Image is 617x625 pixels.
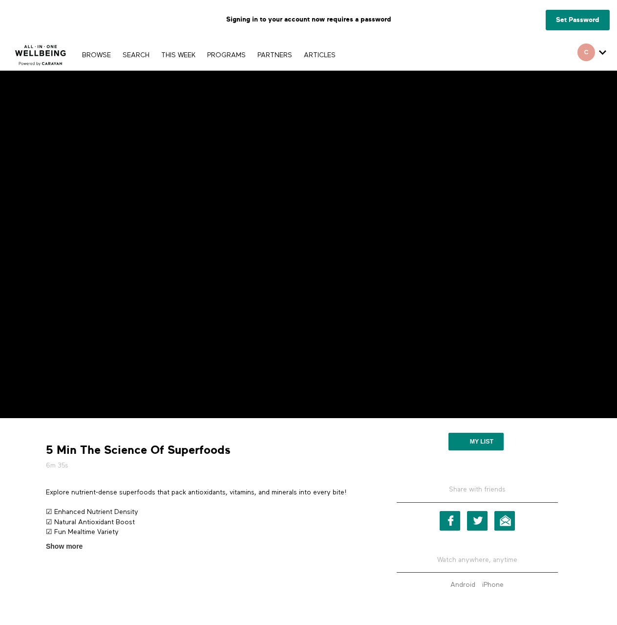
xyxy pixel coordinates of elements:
span: Show more [46,541,83,552]
p: ☑ Enhanced Nutrient Density ☑ Natural Antioxidant Boost ☑ Fun Mealtime Variety [46,507,369,537]
h5: Watch anywhere, anytime [397,548,557,573]
a: Email [494,511,515,531]
button: My list [448,433,504,450]
a: THIS WEEK [156,52,200,59]
p: Explore nutrient‑dense superfoods that pack antioxidants, vitamins, and minerals into every bite! [46,488,369,497]
h5: Share with friends [397,485,557,502]
a: ARTICLES [299,52,340,59]
strong: Android [450,581,475,588]
a: iPhone [480,581,506,588]
a: Set Password [546,10,610,30]
a: Android [448,581,478,588]
a: Twitter [467,511,488,531]
a: PROGRAMS [202,52,251,59]
img: CARAVAN [11,38,70,67]
nav: Primary [77,50,340,60]
h5: 6m 35s [46,461,369,470]
div: Secondary [570,39,614,70]
a: PARTNERS [253,52,297,59]
a: Browse [77,52,116,59]
a: Facebook [440,511,460,531]
strong: 5 Min The Science Of Superfoods [46,443,231,458]
strong: iPhone [482,581,504,588]
a: Search [118,52,154,59]
p: Signing in to your account now requires a password [7,7,610,32]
